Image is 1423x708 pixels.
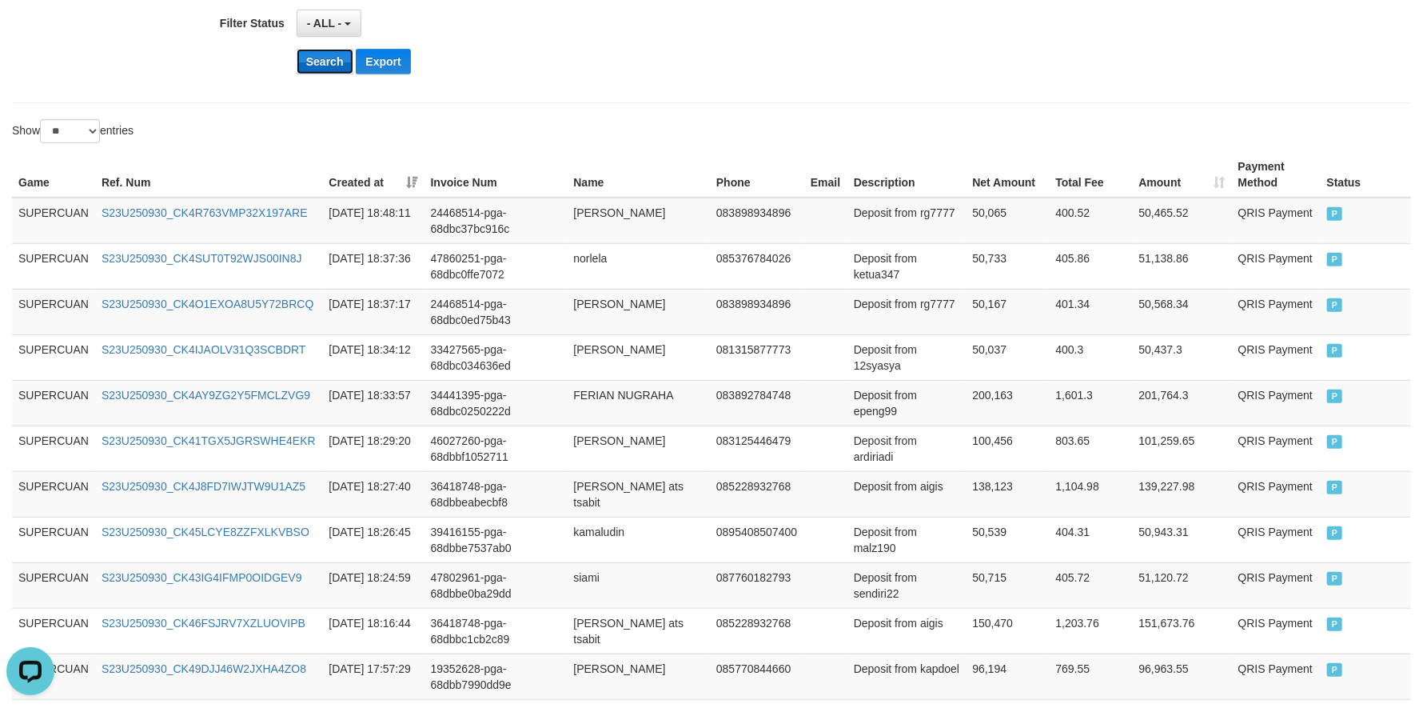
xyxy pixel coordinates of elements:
[1232,152,1321,198] th: Payment Method
[102,389,310,402] a: S23U250930_CK4AY9ZG2Y5FMCLZVG9
[847,380,967,426] td: Deposit from epeng99
[966,654,1049,699] td: 96,194
[710,198,804,244] td: 083898934896
[710,334,804,380] td: 081315877773
[804,152,847,198] th: Email
[425,289,568,334] td: 24468514-pga-68dbc0ed75b43
[567,517,710,562] td: kamaludin
[710,471,804,517] td: 085228932768
[1327,253,1343,266] span: PAID
[425,608,568,654] td: 36418748-pga-68dbbc1cb2c89
[102,571,302,584] a: S23U250930_CK43IG4IFMP0OIDGEV9
[567,198,710,244] td: [PERSON_NAME]
[1049,562,1132,608] td: 405.72
[322,152,424,198] th: Created at: activate to sort column ascending
[1049,243,1132,289] td: 405.86
[710,152,804,198] th: Phone
[322,562,424,608] td: [DATE] 18:24:59
[102,434,316,447] a: S23U250930_CK41TGX5JGRSWHE4EKR
[710,289,804,334] td: 083898934896
[567,380,710,426] td: FERIAN NUGRAHA
[322,608,424,654] td: [DATE] 18:16:44
[95,152,322,198] th: Ref. Num
[425,654,568,699] td: 19352628-pga-68dbb7990dd9e
[1327,344,1343,358] span: PAID
[567,289,710,334] td: [PERSON_NAME]
[966,243,1049,289] td: 50,733
[710,608,804,654] td: 085228932768
[966,198,1049,244] td: 50,065
[1327,298,1343,312] span: PAID
[1327,481,1343,494] span: PAID
[847,243,967,289] td: Deposit from ketua347
[12,334,95,380] td: SUPERCUAN
[966,517,1049,562] td: 50,539
[322,334,424,380] td: [DATE] 18:34:12
[847,426,967,471] td: Deposit from ardiriadi
[1049,517,1132,562] td: 404.31
[102,206,308,219] a: S23U250930_CK4R763VMP32X197ARE
[567,334,710,380] td: [PERSON_NAME]
[966,152,1049,198] th: Net Amount
[567,608,710,654] td: [PERSON_NAME] ats tsabit
[966,289,1049,334] td: 50,167
[966,380,1049,426] td: 200,163
[1232,654,1321,699] td: QRIS Payment
[847,334,967,380] td: Deposit from 12syasya
[1133,608,1232,654] td: 151,673.76
[710,517,804,562] td: 0895408507400
[567,243,710,289] td: norlela
[40,119,100,143] select: Showentries
[297,10,361,37] button: - ALL -
[710,562,804,608] td: 087760182793
[297,49,353,74] button: Search
[322,517,424,562] td: [DATE] 18:26:45
[710,243,804,289] td: 085376784026
[710,426,804,471] td: 083125446479
[1327,390,1343,403] span: PAID
[425,426,568,471] td: 46027260-pga-68dbbf1052711
[567,562,710,608] td: siami
[12,198,95,244] td: SUPERCUAN
[567,654,710,699] td: [PERSON_NAME]
[322,654,424,699] td: [DATE] 17:57:29
[1133,426,1232,471] td: 101,259.65
[102,617,305,630] a: S23U250930_CK46FSJRV7XZLUOVIPB
[710,654,804,699] td: 085770844660
[966,334,1049,380] td: 50,037
[1232,289,1321,334] td: QRIS Payment
[425,562,568,608] td: 47802961-pga-68dbbe0ba29dd
[1232,517,1321,562] td: QRIS Payment
[567,426,710,471] td: [PERSON_NAME]
[847,198,967,244] td: Deposit from rg7777
[1327,618,1343,631] span: PAID
[1232,243,1321,289] td: QRIS Payment
[1133,334,1232,380] td: 50,437.3
[102,526,309,538] a: S23U250930_CK45LCYE8ZZFXLKVBSO
[425,152,568,198] th: Invoice Num
[1232,380,1321,426] td: QRIS Payment
[1049,608,1132,654] td: 1,203.76
[847,152,967,198] th: Description
[425,380,568,426] td: 34441395-pga-68dbc0250222d
[307,17,342,30] span: - ALL -
[1133,380,1232,426] td: 201,764.3
[322,471,424,517] td: [DATE] 18:27:40
[425,334,568,380] td: 33427565-pga-68dbc034636ed
[1133,289,1232,334] td: 50,568.34
[1133,152,1232,198] th: Amount: activate to sort column ascending
[12,471,95,517] td: SUPERCUAN
[567,471,710,517] td: [PERSON_NAME] ats tsabit
[425,517,568,562] td: 39416155-pga-68dbbe7537ab0
[1327,435,1343,449] span: PAID
[1327,526,1343,540] span: PAID
[1133,517,1232,562] td: 50,943.31
[12,380,95,426] td: SUPERCUAN
[1049,152,1132,198] th: Total Fee
[1049,380,1132,426] td: 1,601.3
[12,152,95,198] th: Game
[12,426,95,471] td: SUPERCUAN
[12,562,95,608] td: SUPERCUAN
[1133,562,1232,608] td: 51,120.72
[102,252,302,265] a: S23U250930_CK4SUT0T92WJS00IN8J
